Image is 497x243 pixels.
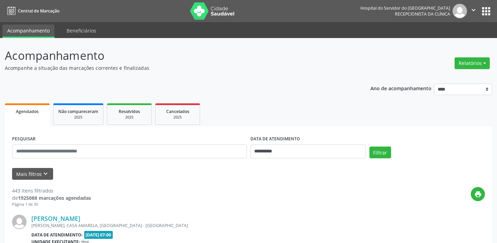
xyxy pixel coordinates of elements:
label: PESQUISAR [12,134,36,144]
img: img [12,215,27,229]
button: Mais filtroskeyboard_arrow_down [12,168,53,180]
span: Resolvidos [119,109,140,114]
span: Central de Marcação [18,8,59,14]
div: [PERSON_NAME], CASA AMARELA, [GEOGRAPHIC_DATA] - [GEOGRAPHIC_DATA] [31,223,381,228]
span: Não compareceram [58,109,98,114]
a: [PERSON_NAME] [31,215,80,222]
span: Cancelados [166,109,189,114]
button: Filtrar [369,147,391,158]
i: keyboard_arrow_down [42,170,49,178]
span: [DATE] 07:00 [84,231,113,239]
button: Relatórios [455,57,490,69]
div: Página 1 de 30 [12,202,91,207]
a: Beneficiários [62,25,101,37]
p: Ano de acompanhamento [370,84,431,92]
p: Acompanhe a situação das marcações correntes e finalizadas [5,64,346,72]
div: Hospital do Servidor do [GEOGRAPHIC_DATA] [360,5,450,11]
strong: 1925088 marcações agendadas [18,195,91,201]
p: Acompanhamento [5,47,346,64]
i:  [470,6,477,14]
div: de [12,194,91,202]
button:  [467,4,480,18]
button: print [471,187,485,201]
div: 2025 [58,115,98,120]
a: Central de Marcação [5,5,59,17]
div: 443 itens filtrados [12,187,91,194]
label: DATA DE ATENDIMENTO [250,134,300,144]
img: img [453,4,467,18]
span: Agendados [16,109,39,114]
b: Data de atendimento: [31,232,83,238]
span: Recepcionista da clínica [395,11,450,17]
a: Acompanhamento [2,25,54,38]
div: 2025 [160,115,195,120]
button: apps [480,5,492,17]
div: 2025 [112,115,147,120]
i: print [474,190,482,198]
